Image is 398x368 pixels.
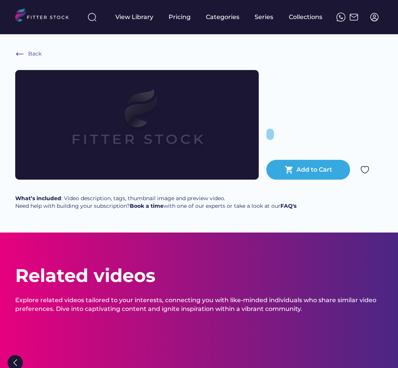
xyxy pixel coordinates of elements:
img: Frame%20%286%29.svg [15,49,24,59]
div: : Video description, tags, thumbnail image and preview video. Need help with building your subscr... [15,195,296,210]
img: LOGO.svg [15,8,75,24]
div: fvck [206,4,216,11]
div: Back [28,50,41,58]
img: Frame%2051.svg [349,13,358,22]
div: Series [255,13,274,21]
div: Categories [206,13,239,21]
div: Related videos [15,263,155,288]
img: profile-circle.svg [370,13,379,22]
a: FAQ's [280,202,296,209]
img: meteor-icons_whatsapp%20%281%29.svg [336,13,345,22]
img: search-normal%203.svg [88,13,97,22]
div: Collections [289,13,322,21]
img: Frame%2079%20%281%29.svg [40,70,234,180]
div: View Library [115,13,153,21]
button: shopping_cart [285,165,294,174]
a: Book a time [130,202,164,209]
strong: What’s included [15,195,61,202]
div: Explore related videos tailored to your interests, connecting you with like-minded individuals wh... [15,296,383,313]
img: Group%201000002324.svg [360,165,369,174]
div: Add to Cart [296,166,332,174]
div: Pricing [169,13,191,21]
